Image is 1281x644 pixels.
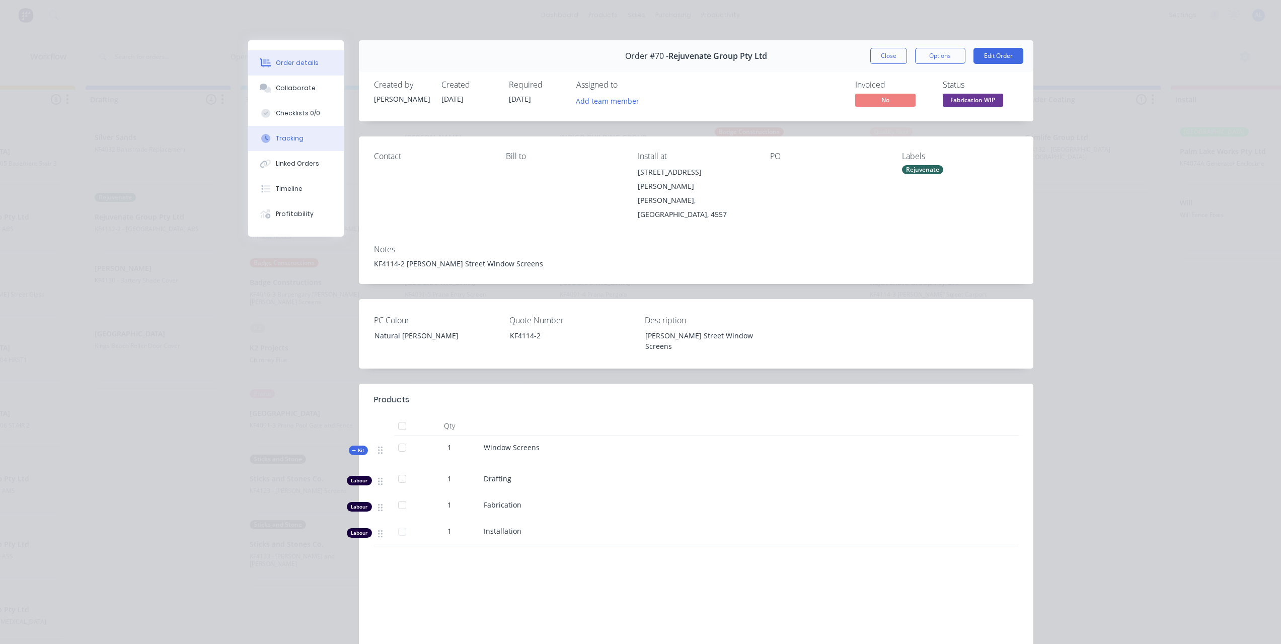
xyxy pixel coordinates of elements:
div: Rejuvenate [902,165,943,174]
span: No [855,94,916,106]
div: Contact [374,152,490,161]
div: Products [374,394,409,406]
div: Labels [902,152,1018,161]
div: Invoiced [855,80,931,90]
div: Tracking [276,134,304,143]
div: Qty [419,416,480,436]
div: KF4114-2 [PERSON_NAME] Street Window Screens [374,258,1018,269]
div: Labour [347,476,372,485]
div: [STREET_ADDRESS][PERSON_NAME] [638,165,753,193]
span: [DATE] [509,94,531,104]
button: Edit Order [973,48,1023,64]
button: Add team member [570,94,644,107]
button: Close [870,48,907,64]
button: Tracking [248,126,344,151]
button: Fabrication WIP [943,94,1003,109]
button: Checklists 0/0 [248,101,344,126]
span: Order #70 - [625,51,668,61]
span: Rejuvenate Group Pty Ltd [668,51,767,61]
div: Bill to [506,152,622,161]
span: Drafting [484,474,511,483]
div: [PERSON_NAME] Street Window Screens [637,328,763,353]
span: Fabrication [484,500,521,510]
span: Fabrication WIP [943,94,1003,106]
button: Timeline [248,176,344,201]
div: Linked Orders [276,159,319,168]
span: Kit [352,447,365,454]
button: Profitability [248,201,344,227]
div: Labour [347,502,372,512]
span: 1 [447,499,451,510]
span: Window Screens [484,443,540,452]
div: PO [770,152,886,161]
div: Created [441,80,497,90]
div: Assigned to [576,80,677,90]
label: PC Colour [374,314,500,326]
div: [PERSON_NAME] [374,94,429,104]
div: [PERSON_NAME], [GEOGRAPHIC_DATA], 4557 [638,193,753,222]
div: Order details [276,58,319,67]
button: Linked Orders [248,151,344,176]
span: 1 [447,473,451,484]
span: 1 [447,526,451,536]
button: Options [915,48,965,64]
div: Required [509,80,564,90]
div: Timeline [276,184,303,193]
span: [DATE] [441,94,464,104]
div: Created by [374,80,429,90]
div: Checklists 0/0 [276,109,320,118]
div: Profitability [276,209,314,219]
button: Collaborate [248,76,344,101]
label: Description [645,314,771,326]
div: Status [943,80,1018,90]
label: Quote Number [509,314,635,326]
div: Collaborate [276,84,316,93]
span: Installation [484,526,521,536]
button: Add team member [576,94,645,107]
div: [STREET_ADDRESS][PERSON_NAME][PERSON_NAME], [GEOGRAPHIC_DATA], 4557 [638,165,753,222]
div: Labour [347,528,372,538]
button: Order details [248,50,344,76]
span: 1 [447,442,451,453]
div: KF4114-2 [502,328,628,343]
button: Kit [349,446,368,455]
div: Install at [638,152,753,161]
div: Natural [PERSON_NAME] [366,328,492,343]
div: Notes [374,245,1018,254]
